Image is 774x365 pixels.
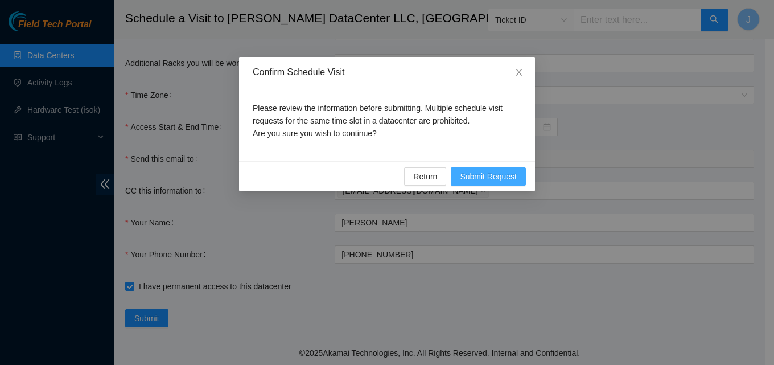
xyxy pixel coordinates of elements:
[404,167,446,186] button: Return
[460,170,517,183] span: Submit Request
[451,167,526,186] button: Submit Request
[413,170,437,183] span: Return
[514,68,524,77] span: close
[253,102,521,140] p: Please review the information before submitting. Multiple schedule visit requests for the same ti...
[253,66,521,79] div: Confirm Schedule Visit
[503,57,535,89] button: Close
